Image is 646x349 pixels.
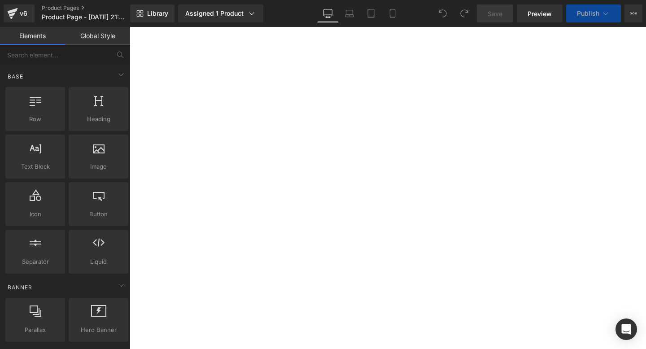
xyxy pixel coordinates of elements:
span: Heading [71,114,126,124]
span: Publish [577,10,599,17]
button: More [624,4,642,22]
span: Icon [8,209,62,219]
div: v6 [18,8,29,19]
a: Product Pages [42,4,145,12]
span: Liquid [71,257,126,266]
a: Desktop [317,4,339,22]
span: Library [147,9,168,17]
span: Save [488,9,502,18]
button: Undo [434,4,452,22]
button: Redo [455,4,473,22]
div: Open Intercom Messenger [615,318,637,340]
a: Tablet [360,4,382,22]
span: Banner [7,283,33,292]
span: Base [7,72,24,81]
span: Hero Banner [71,325,126,335]
a: New Library [130,4,175,22]
button: Publish [566,4,621,22]
span: Parallax [8,325,62,335]
div: Assigned 1 Product [185,9,256,18]
a: Global Style [65,27,130,45]
a: Laptop [339,4,360,22]
span: Preview [528,9,552,18]
span: Product Page - [DATE] 21:55:28 [42,13,128,21]
span: Image [71,162,126,171]
span: Row [8,114,62,124]
a: Preview [517,4,563,22]
span: Button [71,209,126,219]
span: Separator [8,257,62,266]
span: Text Block [8,162,62,171]
a: v6 [4,4,35,22]
a: Mobile [382,4,403,22]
